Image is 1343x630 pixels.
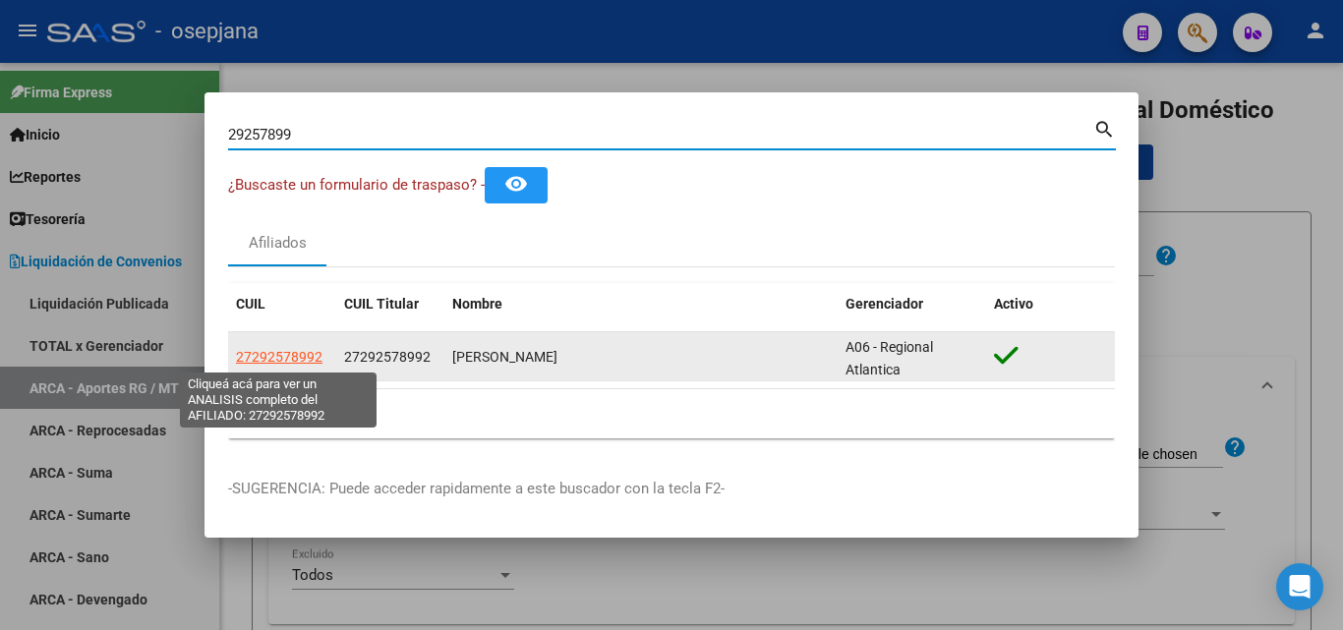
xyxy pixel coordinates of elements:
p: -SUGERENCIA: Puede acceder rapidamente a este buscador con la tecla F2- [228,478,1115,500]
span: CUIL Titular [344,296,419,312]
div: Afiliados [249,232,307,255]
span: CUIL [236,296,265,312]
mat-icon: remove_red_eye [504,172,528,196]
datatable-header-cell: CUIL [228,283,336,325]
span: Activo [994,296,1033,312]
datatable-header-cell: Nombre [444,283,838,325]
datatable-header-cell: Gerenciador [838,283,986,325]
div: [PERSON_NAME] [452,346,830,369]
mat-icon: search [1093,116,1116,140]
span: 27292578992 [236,349,322,365]
span: A06 - Regional Atlantica [846,339,933,377]
span: ¿Buscaste un formulario de traspaso? - [228,176,485,194]
span: 27292578992 [344,349,431,365]
span: Gerenciador [846,296,923,312]
div: 1 total [228,389,1115,438]
div: Open Intercom Messenger [1276,563,1323,610]
datatable-header-cell: Activo [986,283,1115,325]
span: Nombre [452,296,502,312]
datatable-header-cell: CUIL Titular [336,283,444,325]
